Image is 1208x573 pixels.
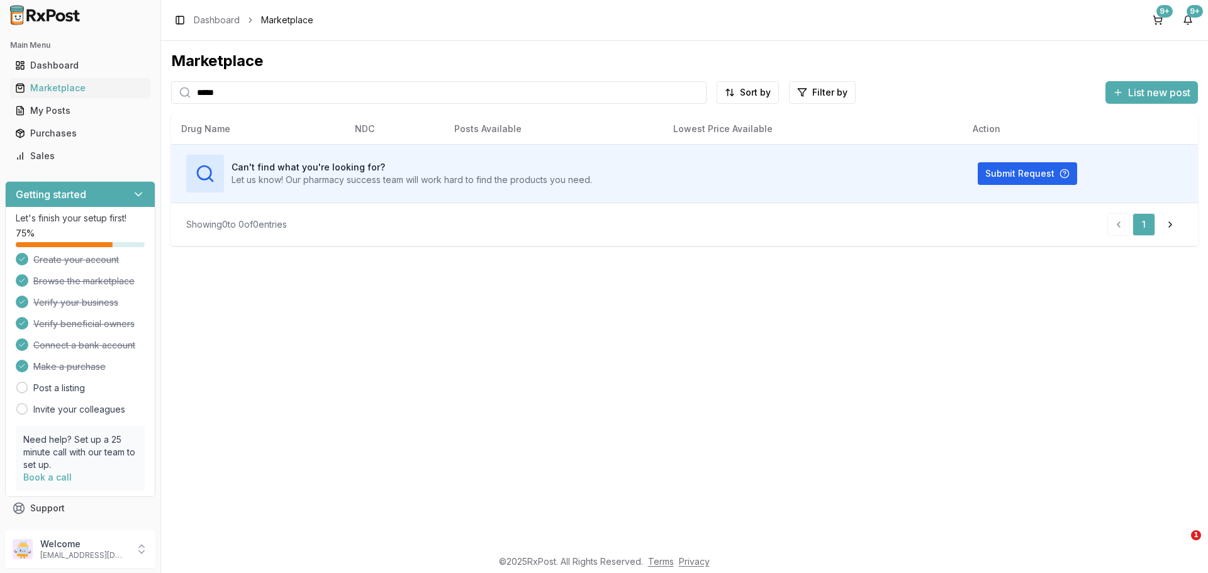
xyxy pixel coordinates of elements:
[15,59,145,72] div: Dashboard
[33,296,118,309] span: Verify your business
[23,433,137,471] p: Need help? Set up a 25 minute call with our team to set up.
[1148,10,1168,30] button: 9+
[10,54,150,77] a: Dashboard
[679,556,710,567] a: Privacy
[40,538,128,550] p: Welcome
[10,145,150,167] a: Sales
[740,86,771,99] span: Sort by
[194,14,240,26] a: Dashboard
[13,539,33,559] img: User avatar
[33,360,106,373] span: Make a purchase
[1105,87,1198,100] a: List new post
[261,14,313,26] span: Marketplace
[171,114,345,144] th: Drug Name
[789,81,856,104] button: Filter by
[171,51,1198,71] div: Marketplace
[23,472,72,482] a: Book a call
[978,162,1077,185] button: Submit Request
[1191,530,1201,540] span: 1
[232,161,592,174] h3: Can't find what you're looking for?
[1158,213,1183,236] a: Go to next page
[5,497,155,520] button: Support
[16,212,145,225] p: Let's finish your setup first!
[1165,530,1195,560] iframe: Intercom live chat
[5,5,86,25] img: RxPost Logo
[194,14,313,26] nav: breadcrumb
[16,227,35,240] span: 75 %
[33,382,85,394] a: Post a listing
[33,339,135,352] span: Connect a bank account
[40,550,128,560] p: [EMAIL_ADDRESS][DOMAIN_NAME]
[5,101,155,121] button: My Posts
[1107,213,1183,236] nav: pagination
[444,114,663,144] th: Posts Available
[648,556,674,567] a: Terms
[186,218,287,231] div: Showing 0 to 0 of 0 entries
[30,525,73,537] span: Feedback
[10,99,150,122] a: My Posts
[663,114,963,144] th: Lowest Price Available
[5,123,155,143] button: Purchases
[33,318,135,330] span: Verify beneficial owners
[15,82,145,94] div: Marketplace
[10,40,150,50] h2: Main Menu
[1132,213,1155,236] a: 1
[10,122,150,145] a: Purchases
[33,253,119,266] span: Create your account
[33,275,135,287] span: Browse the marketplace
[1187,5,1203,18] div: 9+
[5,146,155,166] button: Sales
[1178,10,1198,30] button: 9+
[5,520,155,542] button: Feedback
[1128,85,1190,100] span: List new post
[33,403,125,416] a: Invite your colleagues
[1105,81,1198,104] button: List new post
[5,78,155,98] button: Marketplace
[5,55,155,75] button: Dashboard
[16,187,86,202] h3: Getting started
[345,114,444,144] th: NDC
[717,81,779,104] button: Sort by
[1156,5,1173,18] div: 9+
[232,174,592,186] p: Let us know! Our pharmacy success team will work hard to find the products you need.
[15,127,145,140] div: Purchases
[15,104,145,117] div: My Posts
[963,114,1198,144] th: Action
[15,150,145,162] div: Sales
[10,77,150,99] a: Marketplace
[812,86,847,99] span: Filter by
